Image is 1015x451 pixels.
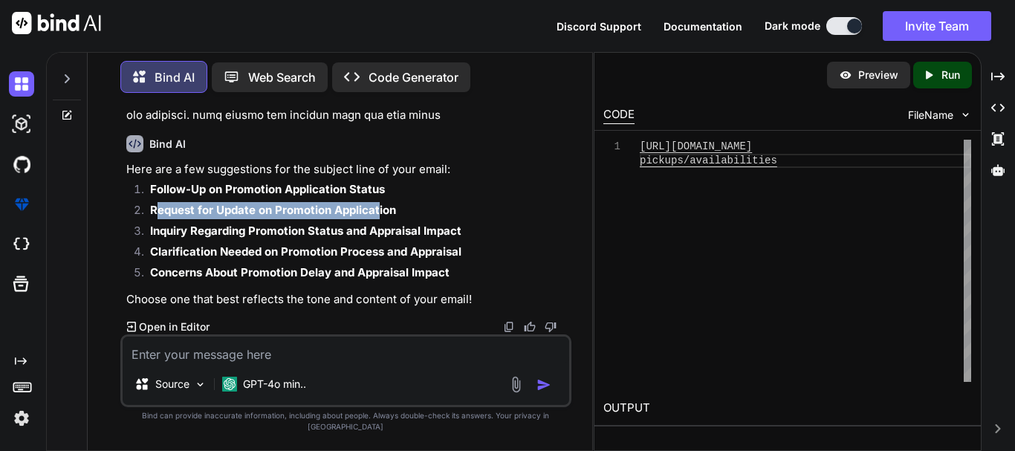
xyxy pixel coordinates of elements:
[545,321,557,333] img: dislike
[603,140,620,154] div: 1
[150,182,385,196] strong: Follow-Up on Promotion Application Status
[126,291,568,308] p: Choose one that best reflects the tone and content of your email!
[640,140,752,152] span: [URL][DOMAIN_NAME]
[664,19,742,34] button: Documentation
[9,71,34,97] img: darkChat
[150,265,450,279] strong: Concerns About Promotion Delay and Appraisal Impact
[155,377,189,392] p: Source
[640,155,777,166] span: pickups/availabilities
[603,106,635,124] div: CODE
[9,152,34,177] img: githubDark
[139,319,210,334] p: Open in Editor
[959,108,972,121] img: chevron down
[664,20,742,33] span: Documentation
[243,377,306,392] p: GPT-4o min..
[120,410,571,432] p: Bind can provide inaccurate information, including about people. Always double-check its answers....
[12,12,101,34] img: Bind AI
[507,376,525,393] img: attachment
[9,406,34,431] img: settings
[248,68,316,86] p: Web Search
[594,391,981,426] h2: OUTPUT
[9,232,34,257] img: cloudideIcon
[941,68,960,82] p: Run
[149,137,186,152] h6: Bind AI
[557,20,641,33] span: Discord Support
[369,68,458,86] p: Code Generator
[765,19,820,33] span: Dark mode
[9,111,34,137] img: darkAi-studio
[908,108,953,123] span: FileName
[150,203,396,217] strong: Request for Update on Promotion Application
[524,321,536,333] img: like
[839,68,852,82] img: preview
[150,224,461,238] strong: Inquiry Regarding Promotion Status and Appraisal Impact
[194,378,207,391] img: Pick Models
[126,161,568,178] p: Here are a few suggestions for the subject line of your email:
[557,19,641,34] button: Discord Support
[858,68,898,82] p: Preview
[9,192,34,217] img: premium
[155,68,195,86] p: Bind AI
[883,11,991,41] button: Invite Team
[150,244,461,259] strong: Clarification Needed on Promotion Process and Appraisal
[503,321,515,333] img: copy
[222,377,237,392] img: GPT-4o mini
[536,377,551,392] img: icon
